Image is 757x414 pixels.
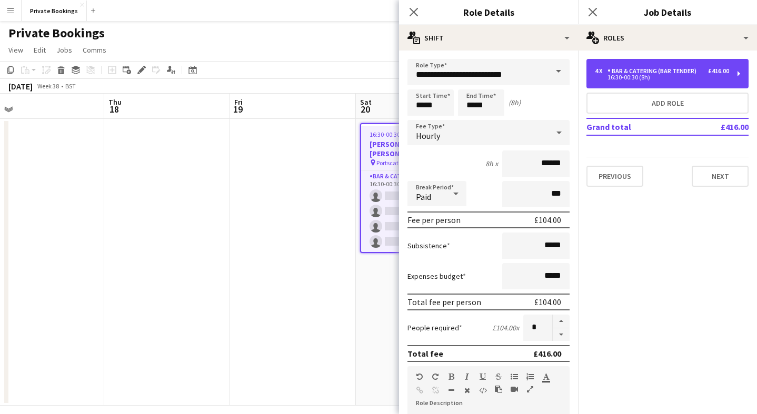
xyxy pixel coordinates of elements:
[526,372,534,381] button: Ordered List
[360,123,478,253] app-job-card: 16:30-00:30 (8h) (Sun)0/4[PERSON_NAME] & [PERSON_NAME], Portscatho, [DATE] Portscatho - Family Ho...
[495,385,502,393] button: Paste as plain text
[511,385,518,393] button: Insert video
[22,1,87,21] button: Private Bookings
[708,67,729,75] div: £416.00
[233,103,243,115] span: 19
[509,98,521,107] div: (8h)
[492,323,519,332] div: £104.00 x
[407,215,461,225] div: Fee per person
[534,215,561,225] div: £104.00
[553,328,570,341] button: Decrease
[399,25,578,51] div: Shift
[407,271,466,281] label: Expenses budget
[361,170,477,252] app-card-role: Bar & Catering (Bar Tender)3A0/416:30-00:30 (8h)
[586,118,686,135] td: Grand total
[370,130,428,138] span: 16:30-00:30 (8h) (Sun)
[399,5,578,19] h3: Role Details
[8,45,23,55] span: View
[526,385,534,393] button: Fullscreen
[447,386,455,395] button: Horizontal Line
[485,159,498,168] div: 8h x
[56,45,72,55] span: Jobs
[35,82,61,90] span: Week 38
[586,166,643,187] button: Previous
[578,25,757,51] div: Roles
[595,75,729,80] div: 16:30-00:30 (8h)
[4,43,27,57] a: View
[29,43,50,57] a: Edit
[533,348,561,359] div: £416.00
[65,82,76,90] div: BST
[511,372,518,381] button: Unordered List
[108,97,122,107] span: Thu
[360,97,372,107] span: Sat
[692,166,749,187] button: Next
[479,372,486,381] button: Underline
[553,315,570,328] button: Increase
[479,386,486,395] button: HTML Code
[432,372,439,381] button: Redo
[8,81,33,92] div: [DATE]
[407,323,462,332] label: People required
[34,45,46,55] span: Edit
[586,93,749,114] button: Add role
[376,159,446,167] span: Portscatho - Family Home
[607,67,701,75] div: Bar & Catering (Bar Tender)
[495,372,502,381] button: Strikethrough
[234,97,243,107] span: Fri
[78,43,111,57] a: Comms
[407,297,481,307] div: Total fee per person
[463,372,471,381] button: Italic
[358,103,372,115] span: 20
[107,103,122,115] span: 18
[463,386,471,395] button: Clear Formatting
[416,191,431,202] span: Paid
[83,45,106,55] span: Comms
[52,43,76,57] a: Jobs
[447,372,455,381] button: Bold
[534,297,561,307] div: £104.00
[361,139,477,158] h3: [PERSON_NAME] & [PERSON_NAME], Portscatho, [DATE]
[8,25,105,41] h1: Private Bookings
[416,372,423,381] button: Undo
[686,118,749,135] td: £416.00
[542,372,550,381] button: Text Color
[595,67,607,75] div: 4 x
[416,130,440,141] span: Hourly
[578,5,757,19] h3: Job Details
[407,348,443,359] div: Total fee
[407,241,450,250] label: Subsistence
